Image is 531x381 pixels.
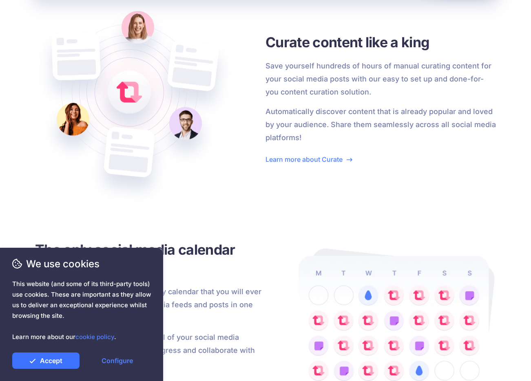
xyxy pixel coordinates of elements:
h3: The only social media calendar you’ll ever need [35,240,265,277]
div: Keywords by Traffic [90,52,137,57]
img: Curate Social [35,7,236,207]
a: Configure [84,352,151,369]
p: Automatically discover content that is already popular and loved by your audience. Share them sea... [265,105,496,144]
a: cookie policy [75,333,114,341]
div: Domain Overview [31,52,73,57]
img: tab_keywords_by_traffic_grey.svg [81,51,88,58]
span: We use cookies [12,257,151,271]
a: Learn more about Curate [265,155,352,163]
span: This website (and some of its third-party tools) use cookies. These are important as they allow u... [12,279,151,342]
a: Accept [12,352,80,369]
div: Domain: [DOMAIN_NAME] [21,21,90,28]
img: tab_domain_overview_orange.svg [22,51,29,58]
p: Save yourself hundreds of hours of manual curating content for your social media posts with our e... [265,59,496,99]
div: v 4.0.25 [23,13,40,20]
img: website_grey.svg [13,21,20,28]
img: logo_orange.svg [13,13,20,20]
h3: Curate content like a king [265,33,496,51]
